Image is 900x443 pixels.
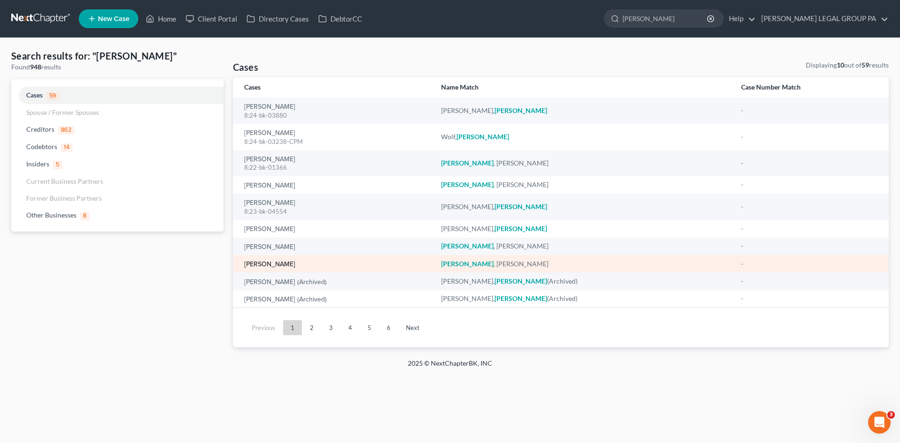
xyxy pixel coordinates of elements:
[495,277,547,285] em: [PERSON_NAME]
[441,106,726,115] div: [PERSON_NAME],
[441,242,494,250] em: [PERSON_NAME]
[441,259,726,269] div: , [PERSON_NAME]
[141,10,181,27] a: Home
[11,138,224,156] a: Codebtors14
[741,106,877,115] div: -
[734,77,889,98] th: Case Number Match
[11,207,224,224] a: Other Businesses8
[183,359,717,375] div: 2025 © NextChapterBK, INC
[757,10,888,27] a: [PERSON_NAME] LEGAL GROUP PA
[441,180,726,189] div: , [PERSON_NAME]
[322,320,340,335] a: 3
[61,143,73,152] span: 14
[11,190,224,207] a: Former Business Partners
[887,411,895,419] span: 3
[233,77,434,98] th: Cases
[244,279,327,285] a: [PERSON_NAME] (Archived)
[837,61,844,69] strong: 10
[26,194,102,202] span: Former Business Partners
[741,294,877,303] div: -
[434,77,734,98] th: Name Match
[26,211,76,219] span: Other Businesses
[441,159,494,167] em: [PERSON_NAME]
[244,156,295,163] a: [PERSON_NAME]
[11,87,224,104] a: Cases59
[244,296,327,303] a: [PERSON_NAME] (Archived)
[806,60,889,70] div: Displaying out of results
[741,202,877,211] div: -
[398,320,427,335] a: Next
[314,10,367,27] a: DebtorCC
[98,15,129,23] span: New Case
[441,224,726,233] div: [PERSON_NAME],
[244,244,295,250] a: [PERSON_NAME]
[26,177,103,185] span: Current Business Partners
[244,182,295,189] a: [PERSON_NAME]
[441,180,494,188] em: [PERSON_NAME]
[622,10,708,27] input: Search by name...
[26,125,54,133] span: Creditors
[26,91,43,99] span: Cases
[26,108,99,116] span: Spouse / Former Spouses
[53,161,62,169] span: 5
[495,294,547,302] em: [PERSON_NAME]
[244,111,426,120] div: 8:24-bk-03880
[30,63,41,71] strong: 948
[495,203,547,210] em: [PERSON_NAME]
[11,62,224,72] div: Found results
[341,320,360,335] a: 4
[495,225,547,233] em: [PERSON_NAME]
[495,106,547,114] em: [PERSON_NAME]
[11,156,224,173] a: Insiders5
[441,132,726,142] div: Wolf,
[741,224,877,233] div: -
[11,104,224,121] a: Spouse / Former Spouses
[242,10,314,27] a: Directory Cases
[244,130,295,136] a: [PERSON_NAME]
[441,158,726,168] div: , [PERSON_NAME]
[233,60,258,74] h4: Cases
[741,277,877,286] div: -
[724,10,756,27] a: Help
[379,320,398,335] a: 6
[244,137,426,146] div: 8:24-bk-03238-CPM
[244,261,295,268] a: [PERSON_NAME]
[80,212,90,220] span: 8
[741,180,877,189] div: -
[11,121,224,138] a: Creditors862
[46,92,60,100] span: 59
[741,241,877,251] div: -
[868,411,891,434] iframe: Intercom live chat
[741,259,877,269] div: -
[58,126,75,135] span: 862
[26,160,49,168] span: Insiders
[302,320,321,335] a: 2
[244,200,295,206] a: [PERSON_NAME]
[11,173,224,190] a: Current Business Partners
[741,132,877,142] div: -
[457,133,509,141] em: [PERSON_NAME]
[244,163,426,172] div: 8:22-bk-01366
[181,10,242,27] a: Client Portal
[441,260,494,268] em: [PERSON_NAME]
[741,158,877,168] div: -
[441,202,726,211] div: [PERSON_NAME],
[244,226,295,233] a: [PERSON_NAME]
[360,320,379,335] a: 5
[244,207,426,216] div: 8:23-bk-04554
[11,49,224,62] h4: Search results for: "[PERSON_NAME]"
[283,320,302,335] a: 1
[244,104,295,110] a: [PERSON_NAME]
[441,277,726,286] div: [PERSON_NAME], (Archived)
[441,241,726,251] div: , [PERSON_NAME]
[26,143,57,150] span: Codebtors
[862,61,869,69] strong: 59
[441,294,726,303] div: [PERSON_NAME], (Archived)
